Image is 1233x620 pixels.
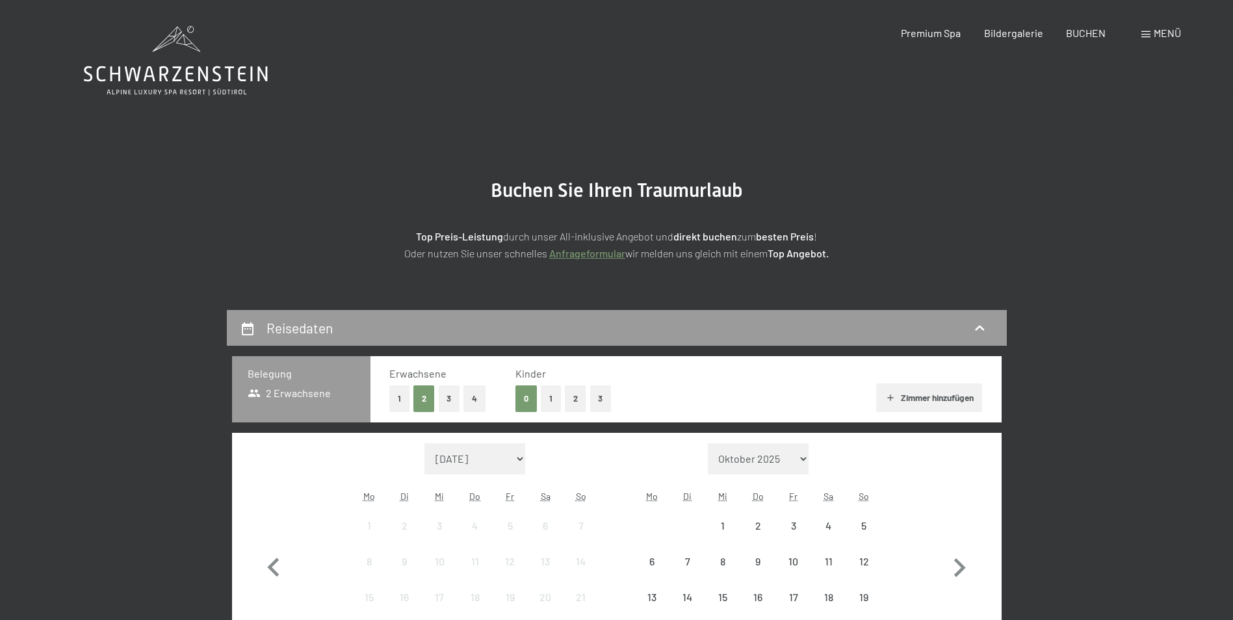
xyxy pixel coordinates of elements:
[576,491,586,502] abbr: Sonntag
[846,544,881,579] div: Anreise nicht möglich
[563,544,598,579] div: Sun Sep 14 2025
[740,544,775,579] div: Thu Oct 09 2025
[777,521,809,553] div: 3
[775,508,811,543] div: Fri Oct 03 2025
[352,580,387,615] div: Mon Sep 15 2025
[352,508,387,543] div: Anreise nicht möglich
[768,247,829,259] strong: Top Angebot.
[352,508,387,543] div: Mon Sep 01 2025
[387,508,422,543] div: Anreise nicht möglich
[248,386,331,400] span: 2 Erwachsene
[775,580,811,615] div: Fri Oct 17 2025
[491,179,743,201] span: Buchen Sie Ihren Traumurlaub
[563,580,598,615] div: Anreise nicht möglich
[493,544,528,579] div: Fri Sep 12 2025
[549,247,625,259] a: Anfrageformular
[740,508,775,543] div: Anreise nicht möglich
[707,556,739,589] div: 8
[775,544,811,579] div: Anreise nicht möglich
[528,508,563,543] div: Anreise nicht möglich
[705,544,740,579] div: Anreise nicht möglich
[388,556,421,589] div: 9
[846,544,881,579] div: Sun Oct 12 2025
[506,491,514,502] abbr: Freitag
[1066,27,1106,39] a: BUCHEN
[387,544,422,579] div: Anreise nicht möglich
[901,27,961,39] a: Premium Spa
[528,544,563,579] div: Anreise nicht möglich
[636,556,668,589] div: 6
[777,556,809,589] div: 10
[811,508,846,543] div: Sat Oct 04 2025
[789,491,798,502] abbr: Freitag
[458,544,493,579] div: Thu Sep 11 2025
[363,491,375,502] abbr: Montag
[824,491,833,502] abbr: Samstag
[493,580,528,615] div: Fri Sep 19 2025
[705,544,740,579] div: Wed Oct 08 2025
[811,508,846,543] div: Anreise nicht möglich
[292,228,942,261] p: durch unser All-inklusive Angebot und zum ! Oder nutzen Sie unser schnelles wir melden uns gleich...
[387,580,422,615] div: Anreise nicht möglich
[528,580,563,615] div: Anreise nicht möglich
[387,544,422,579] div: Tue Sep 09 2025
[422,580,457,615] div: Anreise nicht möglich
[458,580,493,615] div: Thu Sep 18 2025
[811,580,846,615] div: Sat Oct 18 2025
[458,508,493,543] div: Anreise nicht möglich
[671,556,704,589] div: 7
[439,385,460,412] button: 3
[528,544,563,579] div: Sat Sep 13 2025
[775,508,811,543] div: Anreise nicht möglich
[563,508,598,543] div: Sun Sep 07 2025
[705,580,740,615] div: Anreise nicht möglich
[564,556,597,589] div: 14
[565,385,586,412] button: 2
[388,521,421,553] div: 2
[846,580,881,615] div: Anreise nicht möglich
[846,508,881,543] div: Anreise nicht möglich
[740,580,775,615] div: Thu Oct 16 2025
[846,580,881,615] div: Sun Oct 19 2025
[564,521,597,553] div: 7
[389,367,447,380] span: Erwachsene
[528,580,563,615] div: Sat Sep 20 2025
[811,580,846,615] div: Anreise nicht möglich
[646,491,658,502] abbr: Montag
[458,544,493,579] div: Anreise nicht möglich
[353,556,385,589] div: 8
[811,544,846,579] div: Anreise nicht möglich
[846,508,881,543] div: Sun Oct 05 2025
[459,556,491,589] div: 11
[423,521,456,553] div: 3
[515,367,546,380] span: Kinder
[387,580,422,615] div: Tue Sep 16 2025
[422,544,457,579] div: Wed Sep 10 2025
[707,521,739,553] div: 1
[740,508,775,543] div: Thu Oct 02 2025
[984,27,1043,39] a: Bildergalerie
[266,320,333,336] h2: Reisedaten
[458,508,493,543] div: Thu Sep 04 2025
[742,556,774,589] div: 9
[718,491,727,502] abbr: Mittwoch
[435,491,444,502] abbr: Mittwoch
[469,491,480,502] abbr: Donnerstag
[422,580,457,615] div: Wed Sep 17 2025
[670,580,705,615] div: Anreise nicht möglich
[353,521,385,553] div: 1
[811,544,846,579] div: Sat Oct 11 2025
[459,521,491,553] div: 4
[529,521,562,553] div: 6
[775,580,811,615] div: Anreise nicht möglich
[634,580,669,615] div: Anreise nicht möglich
[634,544,669,579] div: Anreise nicht möglich
[413,385,435,412] button: 2
[705,508,740,543] div: Wed Oct 01 2025
[740,580,775,615] div: Anreise nicht möglich
[775,544,811,579] div: Fri Oct 10 2025
[705,580,740,615] div: Wed Oct 15 2025
[812,556,845,589] div: 11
